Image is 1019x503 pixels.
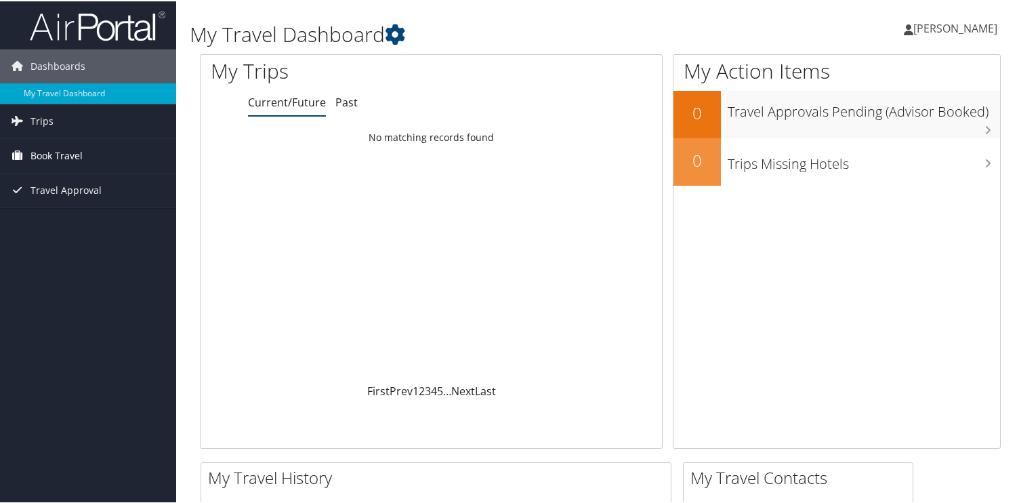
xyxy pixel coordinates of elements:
h1: My Travel Dashboard [190,19,737,47]
a: Prev [390,382,413,397]
img: airportal-logo.png [30,9,165,41]
a: 5 [437,382,443,397]
a: 3 [425,382,431,397]
a: [PERSON_NAME] [904,7,1011,47]
a: 0Travel Approvals Pending (Advisor Booked) [673,89,1000,137]
a: First [367,382,390,397]
a: 2 [419,382,425,397]
a: Next [451,382,475,397]
h2: 0 [673,100,721,123]
a: 4 [431,382,437,397]
span: Book Travel [30,138,83,172]
h1: My Trips [211,56,459,84]
h2: My Travel History [208,465,671,488]
a: Past [335,94,358,108]
a: 0Trips Missing Hotels [673,137,1000,184]
h3: Travel Approvals Pending (Advisor Booked) [728,94,1000,120]
a: Current/Future [248,94,326,108]
h2: 0 [673,148,721,171]
h2: My Travel Contacts [690,465,913,488]
a: Last [475,382,496,397]
span: Trips [30,103,54,137]
span: [PERSON_NAME] [913,20,997,35]
span: Travel Approval [30,172,102,206]
span: … [443,382,451,397]
h3: Trips Missing Hotels [728,146,1000,172]
h1: My Action Items [673,56,1000,84]
span: Dashboards [30,48,85,82]
a: 1 [413,382,419,397]
td: No matching records found [201,124,662,148]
